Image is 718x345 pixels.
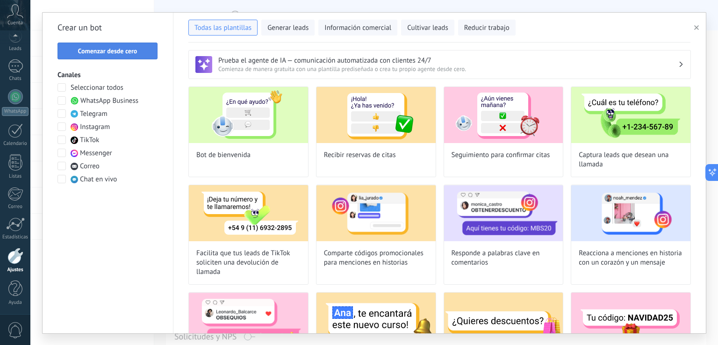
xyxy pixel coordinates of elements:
h3: Prueba el agente de IA — comunicación automatizada con clientes 24/7 [218,56,678,65]
h2: Crear un bot [57,20,158,35]
h3: Canales [57,71,158,79]
div: Ajustes [2,267,29,273]
div: Listas [2,173,29,180]
div: WhatsApp [2,107,29,116]
span: Cultivar leads [407,23,448,33]
span: Generar leads [267,23,309,33]
button: Todas las plantillas [188,20,258,36]
div: Chats [2,76,29,82]
span: WhatsApp Business [80,96,138,106]
span: Facilita que tus leads de TikTok soliciten una devolución de llamada [196,249,301,277]
img: Seguimiento para confirmar citas [444,87,563,143]
button: Generar leads [261,20,315,36]
div: Calendario [2,141,29,147]
div: Correo [2,204,29,210]
div: Ayuda [2,300,29,306]
button: Cultivar leads [401,20,454,36]
button: Reducir trabajo [458,20,516,36]
span: Bot de bienvenida [196,151,251,160]
span: Instagram [80,122,110,132]
div: Estadísticas [2,234,29,240]
img: Facilita que tus leads de TikTok soliciten una devolución de llamada [189,185,308,241]
img: Recibir reservas de citas [316,87,436,143]
span: Cuenta [7,20,23,26]
button: Información comercial [318,20,397,36]
img: Comparte códigos promocionales para menciones en historias [316,185,436,241]
span: Chat en vivo [80,175,117,184]
span: Comparte códigos promocionales para menciones en historias [324,249,428,267]
span: Messenger [80,149,112,158]
span: Responde a palabras clave en comentarios [452,249,556,267]
span: Recibir reservas de citas [324,151,396,160]
span: Comienza de manera gratuita con una plantilla prediseñada o crea tu propio agente desde cero. [218,65,678,73]
span: Seguimiento para confirmar citas [452,151,550,160]
button: Comenzar desde cero [57,43,158,59]
span: TikTok [80,136,99,145]
span: Reacciona a menciones en historia con un corazón y un mensaje [579,249,683,267]
span: Seleccionar todos [71,83,123,93]
img: Reacciona a menciones en historia con un corazón y un mensaje [571,185,690,241]
div: Leads [2,46,29,52]
span: Telegram [80,109,108,119]
img: Bot de bienvenida [189,87,308,143]
span: Correo [80,162,100,171]
span: Información comercial [324,23,391,33]
span: Todas las plantillas [194,23,251,33]
span: Comenzar desde cero [78,48,137,54]
img: Captura leads que desean una llamada [571,87,690,143]
span: Captura leads que desean una llamada [579,151,683,169]
img: Responde a palabras clave en comentarios [444,185,563,241]
span: Reducir trabajo [464,23,510,33]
